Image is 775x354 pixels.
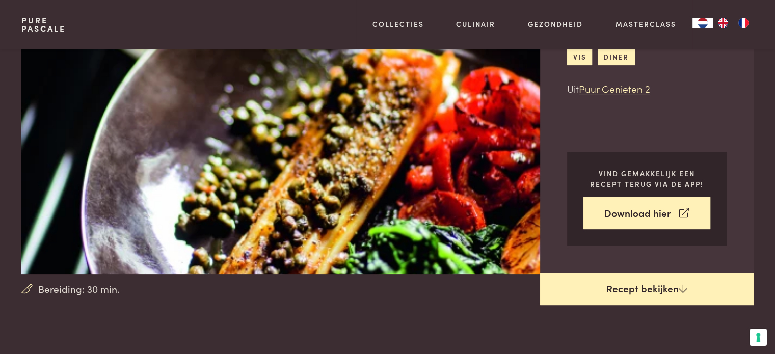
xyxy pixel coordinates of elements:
[528,19,583,30] a: Gezondheid
[456,19,495,30] a: Culinair
[540,273,754,305] a: Recept bekijken
[598,48,635,65] a: diner
[583,168,710,189] p: Vind gemakkelijk een recept terug via de app!
[616,19,676,30] a: Masterclass
[583,197,710,229] a: Download hier
[567,48,592,65] a: vis
[692,18,713,28] a: NL
[567,81,727,96] p: Uit
[692,18,754,28] aside: Language selected: Nederlands
[21,16,66,33] a: PurePascale
[713,18,733,28] a: EN
[579,81,650,95] a: Puur Genieten 2
[750,329,767,346] button: Uw voorkeuren voor toestemming voor trackingtechnologieën
[733,18,754,28] a: FR
[692,18,713,28] div: Language
[38,282,120,296] span: Bereiding: 30 min.
[713,18,754,28] ul: Language list
[372,19,424,30] a: Collecties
